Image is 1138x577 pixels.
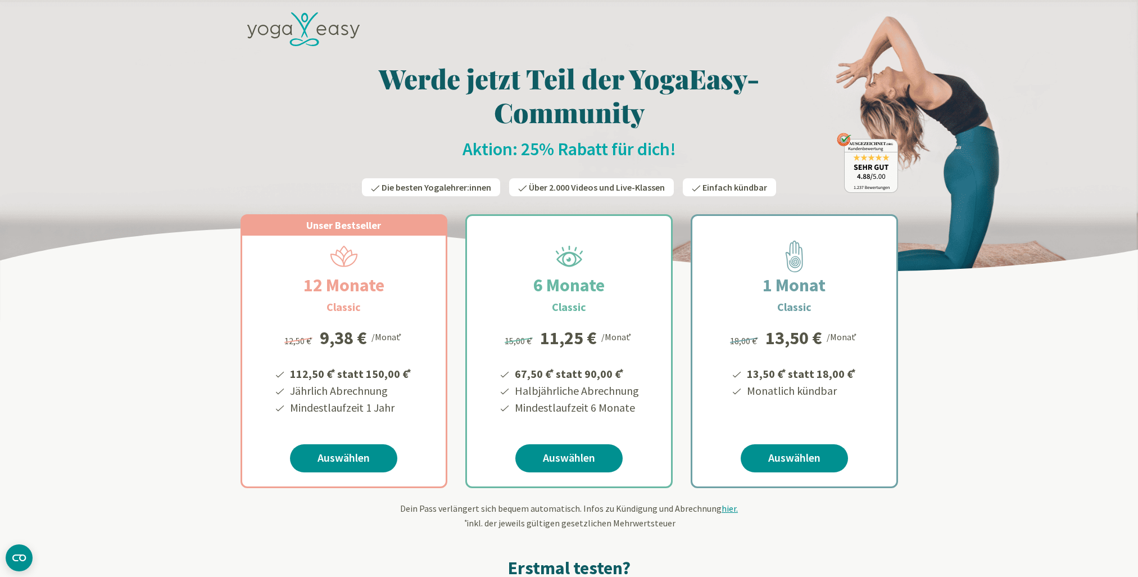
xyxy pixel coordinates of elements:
[513,363,639,382] li: 67,50 € statt 90,00 €
[513,399,639,416] li: Mindestlaufzeit 6 Monate
[552,299,586,315] h3: Classic
[601,329,633,344] div: /Monat
[241,502,898,530] div: Dein Pass verlängert sich bequem automatisch. Infos zu Kündigung und Abrechnung
[241,138,898,160] h2: Aktion: 25% Rabatt für dich!
[827,329,859,344] div: /Monat
[284,335,314,346] span: 12,50 €
[241,61,898,129] h1: Werde jetzt Teil der YogaEasy-Community
[320,329,367,347] div: 9,38 €
[741,444,848,472] a: Auswählen
[515,444,623,472] a: Auswählen
[327,299,361,315] h3: Classic
[722,503,738,514] span: hier.
[540,329,597,347] div: 11,25 €
[765,329,822,347] div: 13,50 €
[702,182,767,193] span: Einfach kündbar
[463,517,675,529] span: inkl. der jeweils gültigen gesetzlichen Mehrwertsteuer
[382,182,491,193] span: Die besten Yogalehrer:innen
[837,133,898,193] img: ausgezeichnet_badge.png
[306,219,381,232] span: Unser Bestseller
[513,382,639,399] li: Halbjährliche Abrechnung
[6,544,33,571] button: CMP-Widget öffnen
[745,382,858,399] li: Monatlich kündbar
[736,272,853,299] h2: 1 Monat
[371,329,403,344] div: /Monat
[288,363,413,382] li: 112,50 € statt 150,00 €
[529,182,665,193] span: Über 2.000 Videos und Live-Klassen
[777,299,811,315] h3: Classic
[276,272,411,299] h2: 12 Monate
[730,335,760,346] span: 18,00 €
[506,272,632,299] h2: 6 Monate
[290,444,397,472] a: Auswählen
[505,335,534,346] span: 15,00 €
[745,363,858,382] li: 13,50 € statt 18,00 €
[288,399,413,416] li: Mindestlaufzeit 1 Jahr
[288,382,413,399] li: Jährlich Abrechnung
